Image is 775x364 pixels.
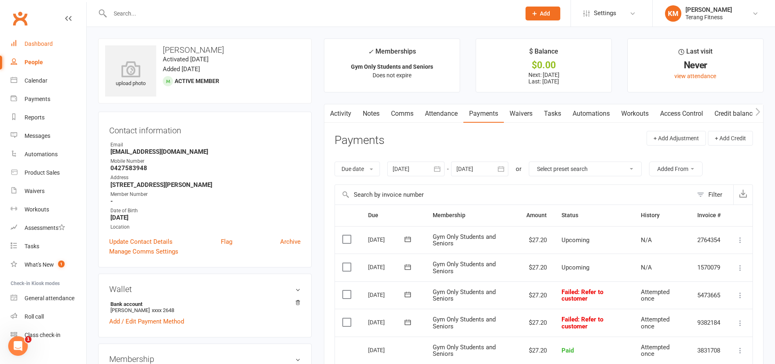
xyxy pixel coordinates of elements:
[110,191,301,198] div: Member Number
[708,190,722,200] div: Filter
[351,63,433,70] strong: Gym Only Students and Seniors
[110,198,301,205] strong: -
[690,205,728,226] th: Invoice #
[483,61,604,70] div: $0.00
[554,205,633,226] th: Status
[519,226,554,254] td: $27.20
[11,127,86,145] a: Messages
[11,35,86,53] a: Dashboard
[11,256,86,274] a: What's New1
[538,104,567,123] a: Tasks
[526,7,560,20] button: Add
[433,288,496,303] span: Gym Only Students and Seniors
[110,141,301,149] div: Email
[110,223,301,231] div: Location
[690,254,728,281] td: 1570079
[540,10,550,17] span: Add
[110,207,301,215] div: Date of Birth
[110,301,297,307] strong: Bank account
[25,332,61,338] div: Class check-in
[567,104,616,123] a: Automations
[562,316,603,330] span: : Refer to customer
[519,309,554,337] td: $27.20
[324,104,357,123] a: Activity
[562,347,574,354] span: Paid
[11,164,86,182] a: Product Sales
[678,46,712,61] div: Last visit
[504,104,538,123] a: Waivers
[616,104,654,123] a: Workouts
[654,104,709,123] a: Access Control
[708,131,753,146] button: + Add Credit
[109,300,301,315] li: [PERSON_NAME]
[58,261,65,267] span: 1
[11,90,86,108] a: Payments
[335,162,380,176] button: Due date
[463,104,504,123] a: Payments
[109,237,173,247] a: Update Contact Details
[674,73,716,79] a: view attendance
[709,104,762,123] a: Credit balance
[685,13,732,21] div: Terang Fitness
[368,344,406,356] div: [DATE]
[108,8,515,19] input: Search...
[163,65,200,73] time: Added [DATE]
[685,6,732,13] div: [PERSON_NAME]
[109,317,184,326] a: Add / Edit Payment Method
[373,72,411,79] span: Does not expire
[109,355,301,364] h3: Membership
[11,326,86,344] a: Class kiosk mode
[368,233,406,246] div: [DATE]
[690,309,728,337] td: 9382184
[11,53,86,72] a: People
[11,182,86,200] a: Waivers
[433,233,496,247] span: Gym Only Students and Seniors
[25,206,49,213] div: Workouts
[25,151,58,157] div: Automations
[25,169,60,176] div: Product Sales
[665,5,681,22] div: KM
[25,77,47,84] div: Calendar
[368,288,406,301] div: [DATE]
[519,205,554,226] th: Amount
[110,157,301,165] div: Mobile Number
[519,281,554,309] td: $27.20
[425,205,519,226] th: Membership
[25,96,50,102] div: Payments
[110,181,301,189] strong: [STREET_ADDRESS][PERSON_NAME]
[433,344,496,358] span: Gym Only Students and Seniors
[8,336,28,356] iframe: Intercom live chat
[109,285,301,294] h3: Wallet
[693,185,733,204] button: Filter
[361,205,425,226] th: Due
[175,78,219,84] span: Active member
[280,237,301,247] a: Archive
[562,288,603,303] span: : Refer to customer
[11,289,86,308] a: General attendance kiosk mode
[419,104,463,123] a: Attendance
[105,45,305,54] h3: [PERSON_NAME]
[11,200,86,219] a: Workouts
[105,61,156,88] div: upload photo
[368,261,406,273] div: [DATE]
[163,56,209,63] time: Activated [DATE]
[641,344,669,358] span: Attempted once
[335,185,693,204] input: Search by invoice number
[562,316,603,330] span: Failed
[25,40,53,47] div: Dashboard
[433,316,496,330] span: Gym Only Students and Seniors
[594,4,616,22] span: Settings
[690,281,728,309] td: 5473665
[11,237,86,256] a: Tasks
[529,46,558,61] div: $ Balance
[110,214,301,221] strong: [DATE]
[647,131,706,146] button: + Add Adjustment
[110,164,301,172] strong: 0427583948
[562,236,589,244] span: Upcoming
[641,288,669,303] span: Attempted once
[335,134,384,147] h3: Payments
[11,108,86,127] a: Reports
[221,237,232,247] a: Flag
[635,61,756,70] div: Never
[357,104,385,123] a: Notes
